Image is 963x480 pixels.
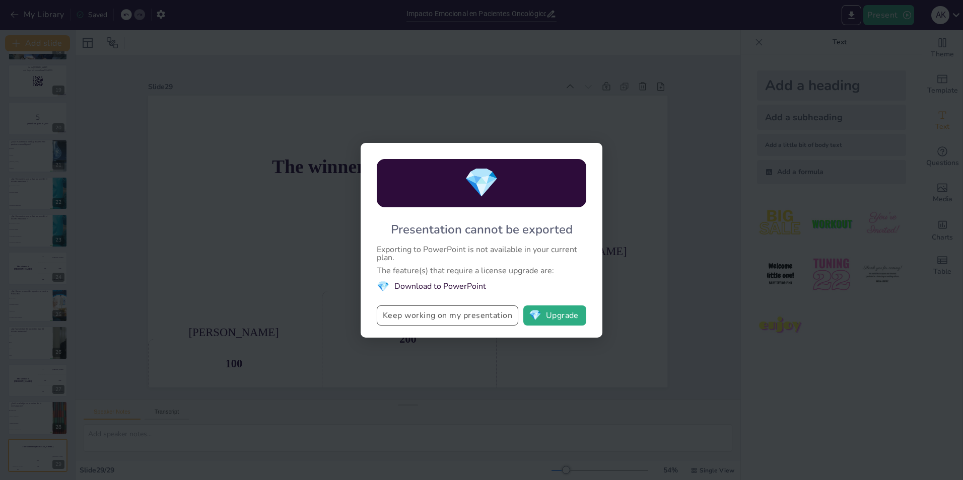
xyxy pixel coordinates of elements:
[377,246,586,262] div: Exporting to PowerPoint is not available in your current plan.
[377,305,518,326] button: Keep working on my presentation
[377,280,586,293] li: Download to PowerPoint
[391,221,573,237] div: Presentation cannot be exported
[377,280,389,293] span: diamond
[464,164,499,202] span: diamond
[377,267,586,275] div: The feature(s) that require a license upgrade are:
[529,310,541,321] span: diamond
[523,305,586,326] button: diamondUpgrade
